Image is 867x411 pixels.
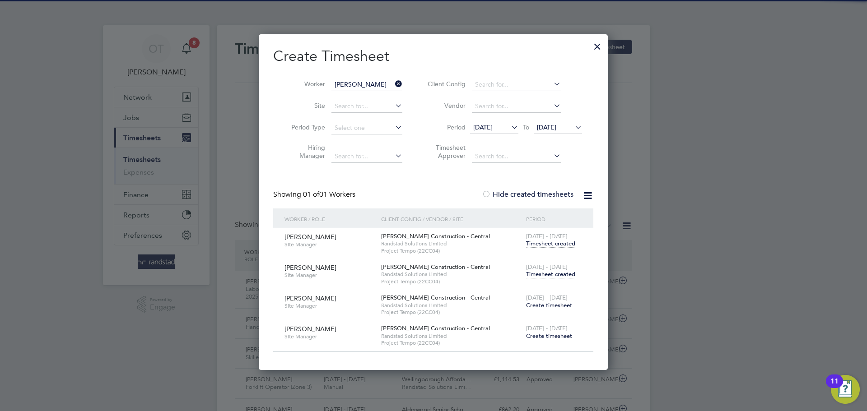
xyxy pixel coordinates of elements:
[331,122,402,134] input: Select one
[526,232,568,240] span: [DATE] - [DATE]
[537,123,556,131] span: [DATE]
[425,143,466,160] label: Timesheet Approver
[284,123,325,131] label: Period Type
[472,79,561,91] input: Search for...
[284,143,325,160] label: Hiring Manager
[284,294,336,302] span: [PERSON_NAME]
[381,271,522,278] span: Randstad Solutions Limited
[282,208,379,229] div: Worker / Role
[381,324,490,332] span: [PERSON_NAME] Construction - Central
[284,233,336,241] span: [PERSON_NAME]
[284,333,374,340] span: Site Manager
[331,150,402,163] input: Search for...
[425,102,466,110] label: Vendor
[284,80,325,88] label: Worker
[331,79,402,91] input: Search for...
[381,278,522,285] span: Project Tempo (22CC04)
[526,324,568,332] span: [DATE] - [DATE]
[381,240,522,247] span: Randstad Solutions Limited
[482,190,573,199] label: Hide created timesheets
[526,263,568,271] span: [DATE] - [DATE]
[472,100,561,113] input: Search for...
[381,339,522,346] span: Project Tempo (22CC04)
[379,208,524,229] div: Client Config / Vendor / Site
[303,190,355,199] span: 01 Workers
[284,241,374,248] span: Site Manager
[273,47,593,66] h2: Create Timesheet
[381,309,522,316] span: Project Tempo (22CC04)
[526,301,572,309] span: Create timesheet
[381,263,490,271] span: [PERSON_NAME] Construction - Central
[273,190,357,199] div: Showing
[284,102,325,110] label: Site
[520,121,532,133] span: To
[381,332,522,340] span: Randstad Solutions Limited
[526,332,572,340] span: Create timesheet
[331,100,402,113] input: Search for...
[381,247,522,254] span: Project Tempo (22CC04)
[524,208,584,229] div: Period
[381,302,522,309] span: Randstad Solutions Limited
[303,190,319,199] span: 01 of
[830,381,839,393] div: 11
[425,123,466,131] label: Period
[473,123,493,131] span: [DATE]
[526,240,575,248] span: Timesheet created
[472,150,561,163] input: Search for...
[284,263,336,272] span: [PERSON_NAME]
[284,272,374,279] span: Site Manager
[284,302,374,309] span: Site Manager
[831,375,860,404] button: Open Resource Center, 11 new notifications
[381,232,490,240] span: [PERSON_NAME] Construction - Central
[526,294,568,301] span: [DATE] - [DATE]
[381,294,490,301] span: [PERSON_NAME] Construction - Central
[284,325,336,333] span: [PERSON_NAME]
[526,270,575,278] span: Timesheet created
[425,80,466,88] label: Client Config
